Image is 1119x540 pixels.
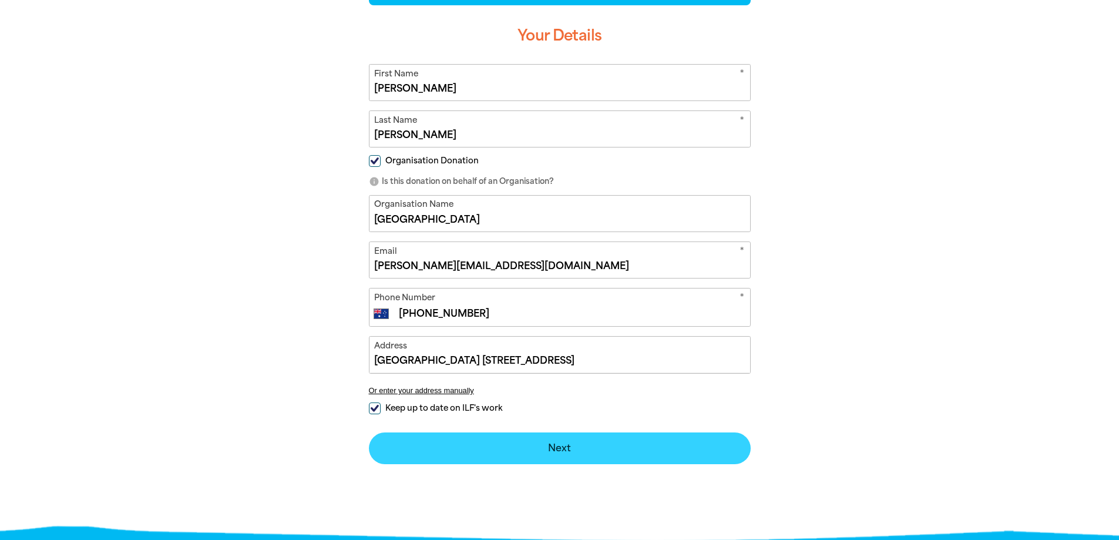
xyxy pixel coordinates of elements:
[369,432,751,464] button: Next
[385,403,502,414] span: Keep up to date on ILF's work
[369,176,379,187] i: info
[740,291,744,306] i: Required
[369,155,381,167] input: Organisation Donation
[369,403,381,414] input: Keep up to date on ILF's work
[369,17,751,55] h3: Your Details
[369,386,751,395] button: Or enter your address manually
[385,155,479,166] span: Organisation Donation
[369,176,751,187] p: Is this donation on behalf of an Organisation?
